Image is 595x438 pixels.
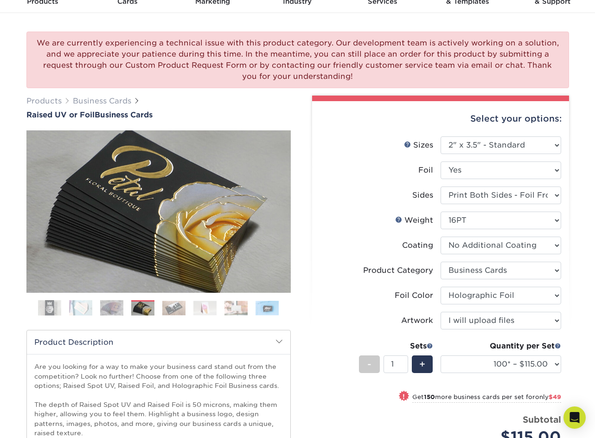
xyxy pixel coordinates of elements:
div: Sets [359,341,433,352]
span: ! [403,392,405,401]
span: Raised UV or Foil [26,110,95,119]
div: Select your options: [320,101,562,136]
img: Business Cards 07 [224,301,248,315]
small: Get more business cards per set for [412,393,561,403]
div: Foil [418,165,433,176]
a: Business Cards [73,97,131,105]
div: Product Category [363,265,433,276]
img: Business Cards 03 [100,300,123,316]
h2: Product Description [27,330,290,354]
img: Business Cards 05 [162,301,186,315]
span: $49 [549,393,561,400]
img: Business Cards 04 [131,301,154,317]
h1: Business Cards [26,110,291,119]
div: Artwork [401,315,433,326]
div: Weight [395,215,433,226]
span: - [367,357,371,371]
div: We are currently experiencing a technical issue with this product category. Our development team ... [26,32,569,88]
img: Business Cards 06 [193,301,217,315]
div: Quantity per Set [441,341,561,352]
strong: 150 [424,393,435,400]
a: Products [26,97,62,105]
div: Coating [402,240,433,251]
div: Foil Color [395,290,433,301]
div: Sides [412,190,433,201]
img: Business Cards 08 [256,301,279,315]
div: Open Intercom Messenger [563,406,586,429]
span: + [419,357,425,371]
div: Sizes [404,140,433,151]
img: Business Cards 01 [38,296,61,320]
img: Business Cards 02 [69,300,92,316]
span: only [535,393,561,400]
strong: Subtotal [523,414,561,425]
img: Raised UV or Foil 04 [26,120,291,303]
a: Raised UV or FoilBusiness Cards [26,110,291,119]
